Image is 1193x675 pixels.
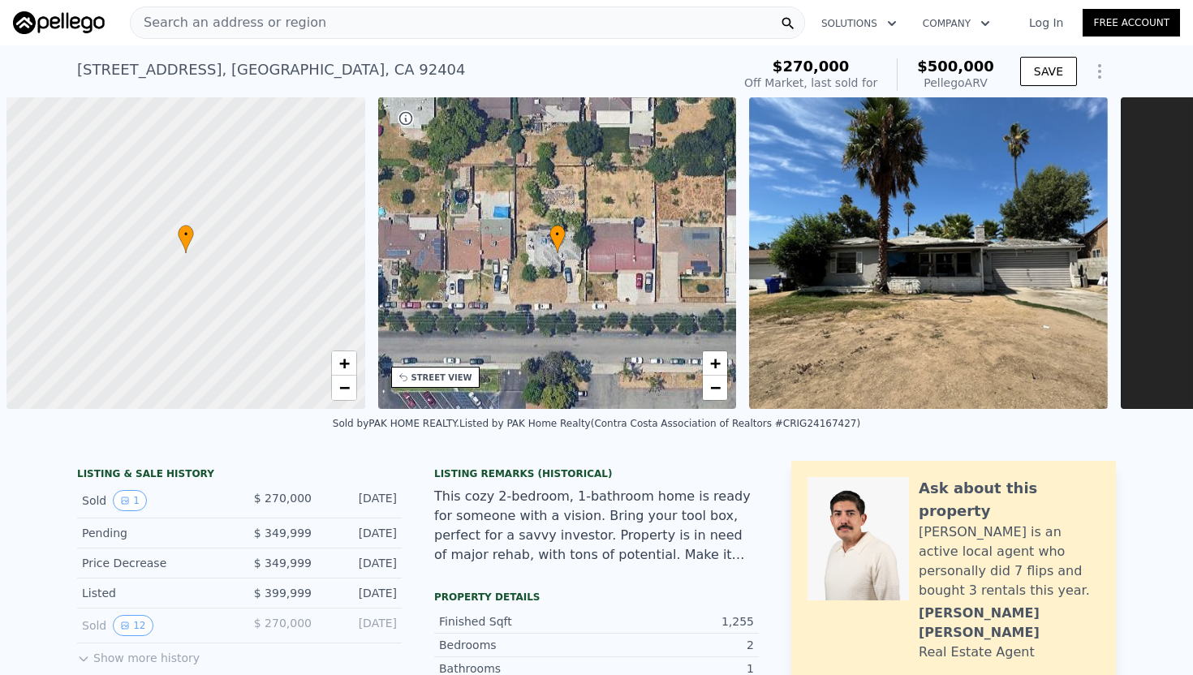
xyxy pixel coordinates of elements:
[338,353,349,373] span: +
[325,525,397,541] div: [DATE]
[113,615,153,636] button: View historical data
[82,615,226,636] div: Sold
[808,9,910,38] button: Solutions
[919,522,1100,600] div: [PERSON_NAME] is an active local agent who personally did 7 flips and bought 3 rentals this year.
[13,11,105,34] img: Pellego
[325,490,397,511] div: [DATE]
[919,477,1100,522] div: Ask about this property
[549,227,566,242] span: •
[919,604,1100,643] div: [PERSON_NAME] [PERSON_NAME]
[596,613,754,630] div: 1,255
[338,377,349,398] span: −
[332,351,356,376] a: Zoom in
[77,643,200,666] button: Show more history
[459,418,860,429] div: Listed by PAK Home Realty (Contra Costa Association of Realtors #CRIG24167427)
[333,418,459,429] div: Sold by PAK HOME REALTY .
[703,351,727,376] a: Zoom in
[82,555,226,571] div: Price Decrease
[332,376,356,400] a: Zoom out
[439,637,596,653] div: Bedrooms
[113,490,147,511] button: View historical data
[910,9,1003,38] button: Company
[549,225,566,253] div: •
[131,13,326,32] span: Search an address or region
[178,227,194,242] span: •
[744,75,877,91] div: Off Market, last sold for
[1083,55,1116,88] button: Show Options
[325,555,397,571] div: [DATE]
[1010,15,1083,31] a: Log In
[1020,57,1077,86] button: SAVE
[254,492,312,505] span: $ 270,000
[434,591,759,604] div: Property details
[82,525,226,541] div: Pending
[919,643,1035,662] div: Real Estate Agent
[82,490,226,511] div: Sold
[254,557,312,570] span: $ 349,999
[773,58,850,75] span: $270,000
[1083,9,1180,37] a: Free Account
[917,58,994,75] span: $500,000
[917,75,994,91] div: Pellego ARV
[82,585,226,601] div: Listed
[596,637,754,653] div: 2
[703,376,727,400] a: Zoom out
[77,467,402,484] div: LISTING & SALE HISTORY
[178,225,194,253] div: •
[254,587,312,600] span: $ 399,999
[325,615,397,636] div: [DATE]
[254,617,312,630] span: $ 270,000
[434,487,759,565] div: This cozy 2-bedroom, 1-bathroom home is ready for someone with a vision. Bring your tool box, per...
[77,58,466,81] div: [STREET_ADDRESS] , [GEOGRAPHIC_DATA] , CA 92404
[439,613,596,630] div: Finished Sqft
[710,377,721,398] span: −
[411,372,472,384] div: STREET VIEW
[749,97,1108,409] img: Sale: 166150449 Parcel: 15764582
[325,585,397,601] div: [DATE]
[434,467,759,480] div: Listing Remarks (Historical)
[254,527,312,540] span: $ 349,999
[710,353,721,373] span: +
